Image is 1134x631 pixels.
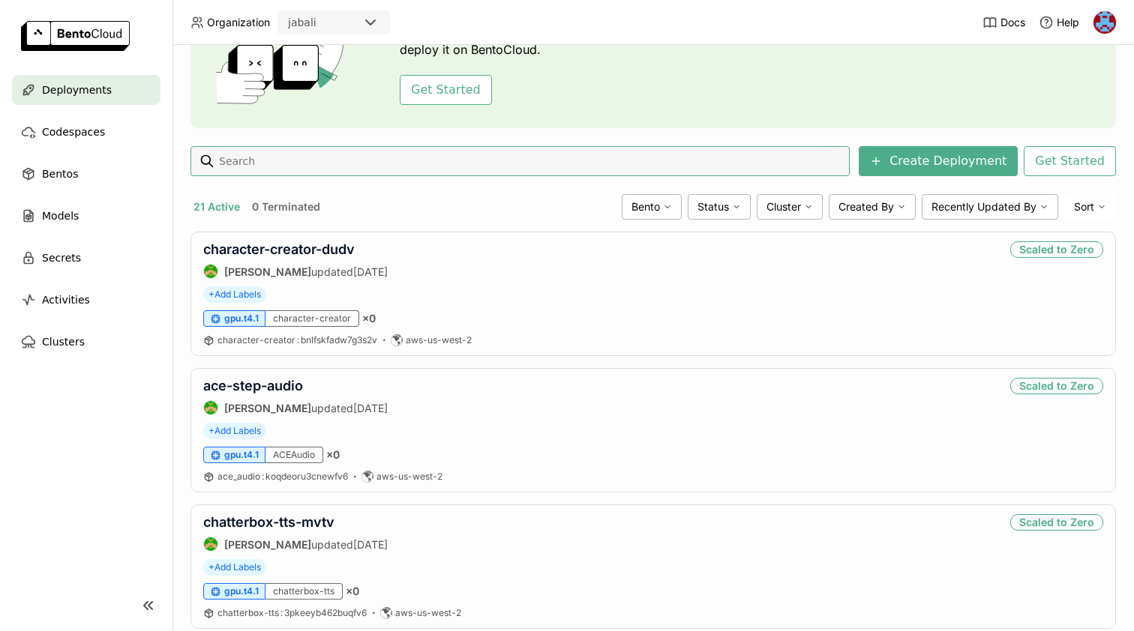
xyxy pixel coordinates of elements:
a: Docs [982,15,1025,30]
a: Secrets [12,243,160,273]
button: Create Deployment [859,146,1018,176]
a: chatterbox-tts:3pkeeyb462buqfv6 [217,607,367,619]
div: updated [203,264,388,279]
a: Deployments [12,75,160,105]
a: Clusters [12,327,160,357]
span: : [262,471,264,482]
div: Scaled to Zero [1010,241,1103,258]
img: Steve Guo [204,401,217,414]
strong: [PERSON_NAME] [224,402,311,414]
span: : [280,607,283,618]
div: jabali [288,15,316,30]
span: Sort [1074,200,1094,214]
span: × 0 [362,312,376,325]
span: gpu.t4.1 [224,313,259,324]
span: Cluster [766,200,801,214]
span: Recently Updated By [931,200,1036,214]
span: aws-us-west-2 [406,334,472,346]
img: logo [21,21,130,51]
span: +Add Labels [203,423,266,439]
span: Bentos [42,165,78,183]
span: chatterbox-tts 3pkeeyb462buqfv6 [217,607,367,618]
span: Secrets [42,249,81,267]
span: Docs [1000,16,1025,29]
span: Bento [631,200,660,214]
div: Status [688,194,751,220]
span: Help [1057,16,1079,29]
a: Bentos [12,159,160,189]
div: Scaled to Zero [1010,378,1103,394]
span: × 0 [326,448,340,462]
a: Activities [12,285,160,315]
span: gpu.t4.1 [224,585,259,597]
button: Get Started [400,75,492,105]
a: character-creator:bnlfskfadw7g3s2v [217,334,377,346]
span: Codespaces [42,123,105,141]
div: updated [203,400,388,415]
div: Help [1039,15,1079,30]
strong: [PERSON_NAME] [224,265,311,278]
span: Status [697,200,729,214]
button: 21 Active [190,197,243,217]
span: aws-us-west-2 [395,607,461,619]
span: × 0 [346,585,359,598]
a: ace-step-audio [203,378,303,393]
strong: [PERSON_NAME] [224,538,311,551]
span: Clusters [42,333,85,351]
span: Created By [838,200,894,214]
input: Selected jabali. [318,16,319,31]
span: aws-us-west-2 [376,471,442,483]
span: +Add Labels [203,286,266,303]
div: chatterbox-tts [265,583,343,600]
span: : [297,334,299,345]
div: Sort [1064,194,1116,220]
span: Models [42,207,79,225]
a: ace_audio:koqdeoru3cnewfv6 [217,471,348,483]
span: gpu.t4.1 [224,449,259,461]
a: Models [12,201,160,231]
a: Codespaces [12,117,160,147]
div: ACEAudio [265,447,323,463]
span: [DATE] [353,402,388,414]
input: Search [217,149,844,173]
a: chatterbox-tts-mvtv [203,514,334,530]
span: [DATE] [353,265,388,278]
a: character-creator-dudv [203,241,355,257]
span: character-creator bnlfskfadw7g3s2v [217,334,377,345]
button: 0 Terminated [249,197,323,217]
span: [DATE] [353,538,388,551]
div: Created By [829,194,916,220]
div: character-creator [265,310,359,327]
span: Deployments [42,81,112,99]
button: Get Started [1024,146,1116,176]
span: +Add Labels [203,559,266,576]
div: Scaled to Zero [1010,514,1103,531]
span: Organization [207,16,270,29]
span: ace_audio koqdeoru3cnewfv6 [217,471,348,482]
div: Recently Updated By [922,194,1058,220]
span: Activities [42,291,90,309]
div: Cluster [757,194,823,220]
img: Sasha Azad [1093,11,1116,34]
div: Bento [622,194,682,220]
img: Steve Guo [204,537,217,551]
img: Steve Guo [204,265,217,278]
div: updated [203,537,388,552]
